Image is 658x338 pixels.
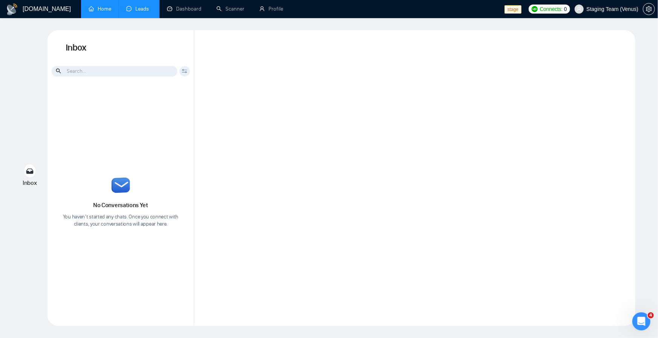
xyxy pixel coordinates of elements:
a: userProfile [259,6,283,12]
img: upwork-logo.png [532,6,538,12]
input: Search... [52,66,177,77]
span: user [577,6,582,12]
a: searchScanner [216,6,244,12]
span: No Conversations Yet [93,201,148,209]
iframe: Intercom live chat [632,312,650,330]
img: logo [6,3,18,15]
h1: Inbox [48,30,194,66]
span: Inbox [23,179,37,186]
span: Connects: [540,5,563,13]
a: messageLeads [126,6,152,12]
span: 0 [564,5,567,13]
a: homeHome [89,6,111,12]
a: setting [643,6,655,12]
img: email-icon [111,178,130,193]
p: You haven’t started any chats. Once you connect with clients, your conversations will appear here. [58,213,184,227]
a: dashboardDashboard [167,6,201,12]
span: stage [505,5,521,14]
span: 4 [648,312,654,318]
button: setting [643,3,655,15]
span: search [56,67,62,75]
